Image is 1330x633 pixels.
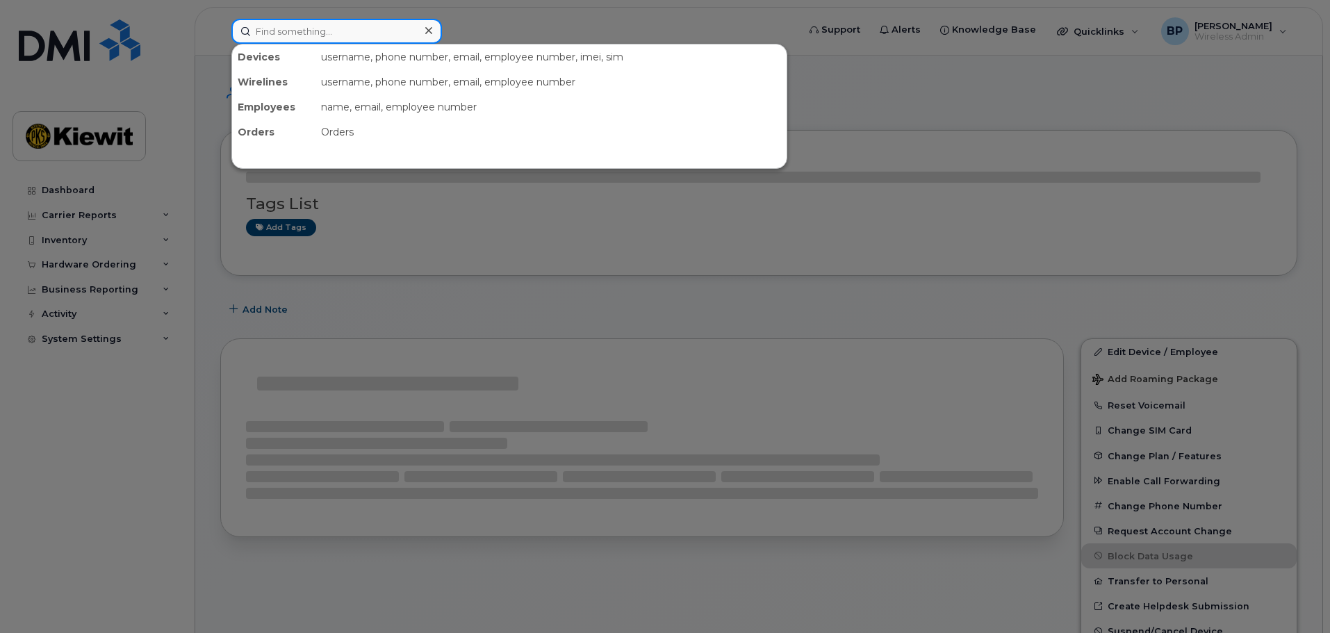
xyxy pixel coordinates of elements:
[232,94,315,120] div: Employees
[232,44,315,69] div: Devices
[315,94,787,120] div: name, email, employee number
[315,120,787,145] div: Orders
[232,69,315,94] div: Wirelines
[315,69,787,94] div: username, phone number, email, employee number
[315,44,787,69] div: username, phone number, email, employee number, imei, sim
[232,120,315,145] div: Orders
